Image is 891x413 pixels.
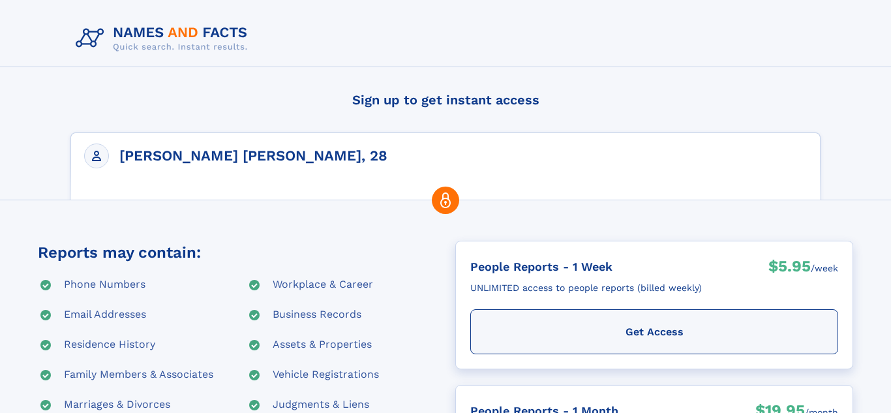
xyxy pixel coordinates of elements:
div: Assets & Properties [273,337,372,353]
div: UNLIMITED access to people reports (billed weekly) [470,277,702,299]
div: Get Access [470,309,838,354]
div: Workplace & Career [273,277,373,293]
div: Family Members & Associates [64,367,213,383]
div: People Reports - 1 Week [470,256,702,277]
div: Business Records [273,307,361,323]
div: Marriages & Divorces [64,397,170,413]
div: Reports may contain: [38,241,201,264]
div: Residence History [64,337,155,353]
div: Vehicle Registrations [273,367,379,383]
div: Email Addresses [64,307,146,323]
div: Judgments & Liens [273,397,369,413]
div: Phone Numbers [64,277,145,293]
div: $5.95 [768,256,811,281]
h4: Sign up to get instant access [70,80,821,119]
div: /week [811,256,838,281]
img: Logo Names and Facts [70,21,258,56]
